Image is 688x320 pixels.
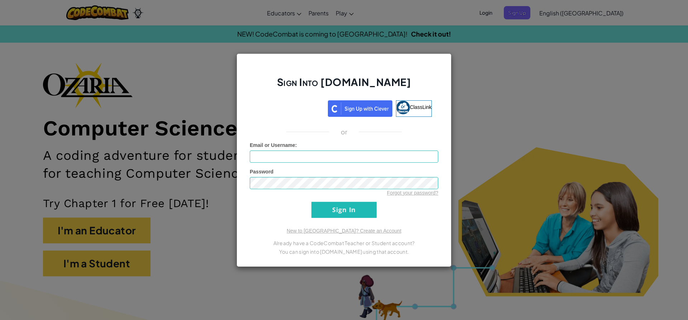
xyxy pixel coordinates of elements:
[250,169,273,175] span: Password
[287,228,401,234] a: New to [GEOGRAPHIC_DATA]? Create an Account
[253,100,328,115] iframe: Botón de Acceder con Google
[341,128,348,136] p: or
[328,100,392,117] img: clever_sso_button@2x.png
[410,104,432,110] span: ClassLink
[250,247,438,256] p: You can sign into [DOMAIN_NAME] using that account.
[250,239,438,247] p: Already have a CodeCombat Teacher or Student account?
[250,142,297,149] label: :
[396,101,410,114] img: classlink-logo-small.png
[387,190,438,196] a: Forgot your password?
[311,202,377,218] input: Sign In
[250,142,295,148] span: Email or Username
[250,75,438,96] h2: Sign Into [DOMAIN_NAME]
